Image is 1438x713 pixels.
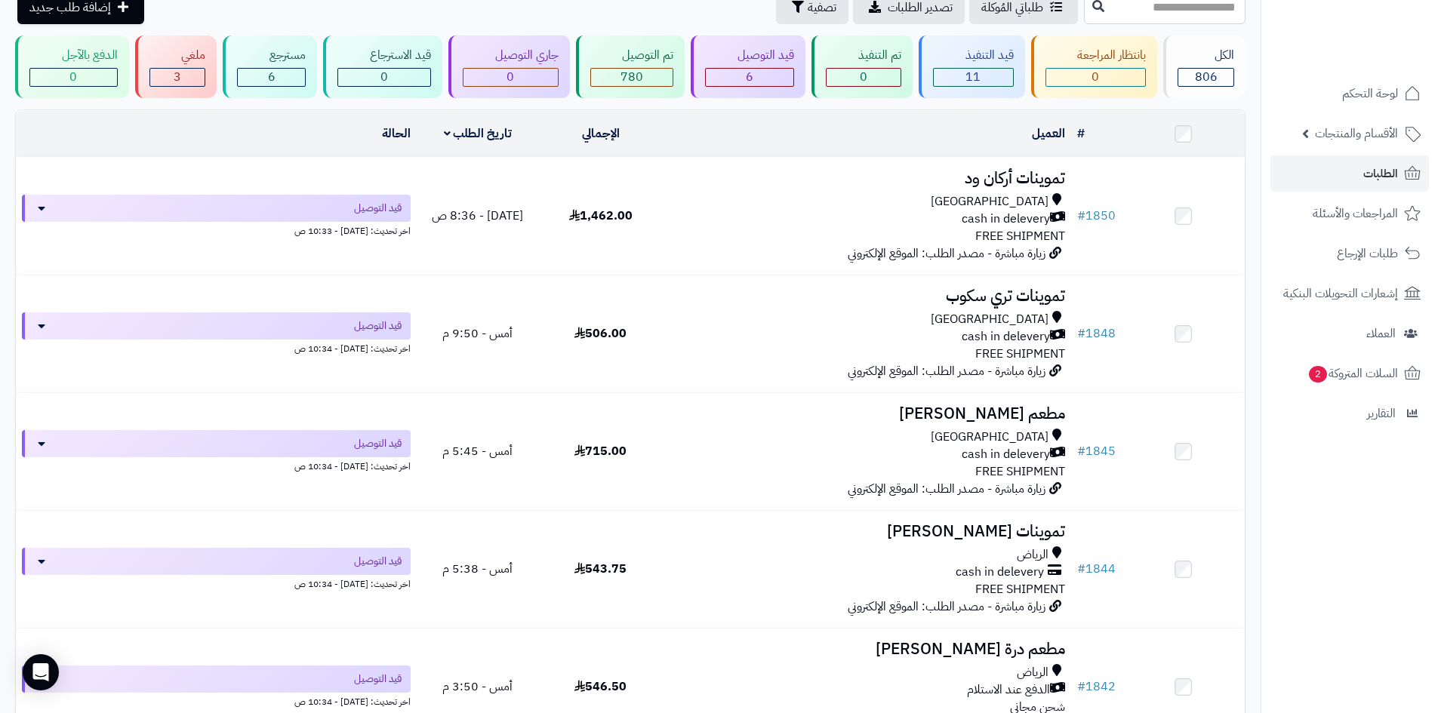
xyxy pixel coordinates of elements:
span: # [1077,560,1085,578]
a: تاريخ الطلب [444,124,513,143]
span: cash in delevery [956,564,1044,581]
div: 0 [30,69,117,86]
span: 1,462.00 [569,207,633,225]
a: ملغي 3 [132,35,220,98]
div: بانتظار المراجعة [1045,47,1147,64]
div: ملغي [149,47,206,64]
span: زيارة مباشرة - مصدر الطلب: الموقع الإلكتروني [848,362,1045,380]
a: لوحة التحكم [1270,75,1429,112]
span: 3 [174,68,181,86]
a: العملاء [1270,315,1429,352]
span: cash in delevery [962,446,1050,463]
div: الكل [1178,47,1234,64]
div: 780 [591,69,673,86]
a: قيد التنفيذ 11 [916,35,1028,98]
div: اخر تحديث: [DATE] - 10:34 ص [22,340,411,355]
a: #1848 [1077,324,1116,343]
span: 6 [268,68,276,86]
span: زيارة مباشرة - مصدر الطلب: الموقع الإلكتروني [848,598,1045,616]
a: # [1077,124,1085,143]
div: قيد التوصيل [705,47,794,64]
div: الدفع بالآجل [29,47,118,64]
div: 6 [706,69,793,86]
a: الطلبات [1270,155,1429,192]
span: FREE SHIPMENT [975,463,1065,481]
span: إشعارات التحويلات البنكية [1283,283,1398,304]
span: أمس - 5:45 م [442,442,513,460]
span: # [1077,442,1085,460]
a: إشعارات التحويلات البنكية [1270,275,1429,312]
span: [GEOGRAPHIC_DATA] [931,429,1048,446]
a: قيد التوصيل 6 [688,35,808,98]
span: 806 [1195,68,1218,86]
span: # [1077,207,1085,225]
span: [DATE] - 8:36 ص [432,207,523,225]
span: FREE SHIPMENT [975,345,1065,363]
a: تم التنفيذ 0 [808,35,916,98]
span: cash in delevery [962,211,1050,228]
div: 0 [338,69,430,86]
span: قيد التوصيل [354,672,402,687]
div: Open Intercom Messenger [23,654,59,690]
span: زيارة مباشرة - مصدر الطلب: الموقع الإلكتروني [848,480,1045,498]
span: الدفع عند الاستلام [967,681,1050,699]
div: اخر تحديث: [DATE] - 10:34 ص [22,575,411,591]
span: أمس - 9:50 م [442,324,513,343]
span: أمس - 3:50 م [442,678,513,696]
span: 715.00 [574,442,627,460]
span: 0 [860,68,867,86]
span: المراجعات والأسئلة [1313,203,1398,224]
span: # [1077,678,1085,696]
div: 6 [238,69,305,86]
span: [GEOGRAPHIC_DATA] [931,193,1048,211]
a: العميل [1032,124,1065,143]
div: مسترجع [237,47,306,64]
span: قيد التوصيل [354,554,402,569]
div: اخر تحديث: [DATE] - 10:34 ص [22,457,411,473]
div: 0 [827,69,901,86]
div: 3 [150,69,205,86]
span: التقارير [1367,403,1396,424]
span: قيد التوصيل [354,201,402,216]
a: التقارير [1270,395,1429,432]
a: #1845 [1077,442,1116,460]
a: مسترجع 6 [220,35,320,98]
span: [GEOGRAPHIC_DATA] [931,311,1048,328]
a: تم التوصيل 780 [573,35,688,98]
span: 6 [746,68,753,86]
span: العملاء [1366,323,1396,344]
div: اخر تحديث: [DATE] - 10:33 ص [22,222,411,238]
div: تم التنفيذ [826,47,901,64]
h3: تموينات [PERSON_NAME] [668,523,1065,540]
div: اخر تحديث: [DATE] - 10:34 ص [22,693,411,708]
a: #1844 [1077,560,1116,578]
span: قيد التوصيل [354,436,402,451]
a: الإجمالي [582,124,620,143]
span: # [1077,324,1085,343]
div: 11 [934,69,1013,86]
div: 0 [1046,69,1146,86]
div: قيد التنفيذ [933,47,1014,64]
span: طلبات الإرجاع [1337,243,1398,264]
span: 0 [380,68,388,86]
span: الرياض [1017,664,1048,681]
span: 0 [69,68,77,86]
h3: مطعم درة [PERSON_NAME] [668,641,1065,658]
span: 0 [507,68,514,86]
span: الأقسام والمنتجات [1315,123,1398,144]
span: زيارة مباشرة - مصدر الطلب: الموقع الإلكتروني [848,244,1045,263]
h3: مطعم [PERSON_NAME] [668,405,1065,423]
a: الدفع بالآجل 0 [12,35,132,98]
a: جاري التوصيل 0 [445,35,573,98]
span: الطلبات [1363,163,1398,184]
span: FREE SHIPMENT [975,227,1065,245]
h3: تموينات أركان ود [668,170,1065,187]
a: طلبات الإرجاع [1270,235,1429,272]
a: الحالة [382,124,411,143]
span: cash in delevery [962,328,1050,346]
span: الرياض [1017,546,1048,564]
div: قيد الاسترجاع [337,47,431,64]
div: 0 [463,69,558,86]
a: قيد الاسترجاع 0 [320,35,445,98]
span: السلات المتروكة [1307,363,1398,384]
